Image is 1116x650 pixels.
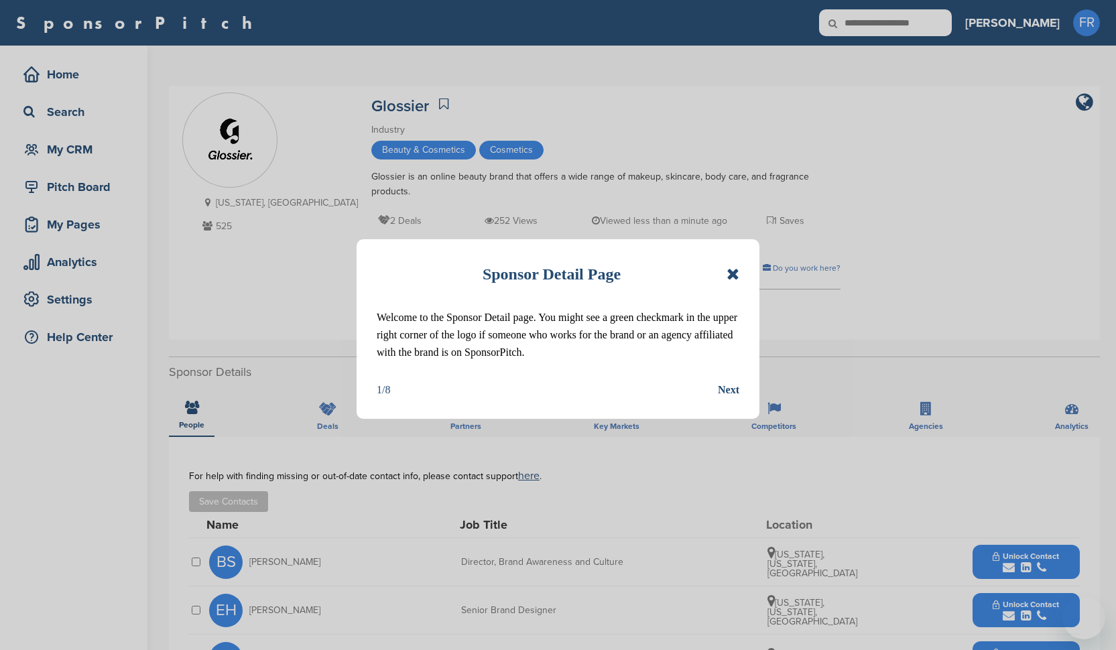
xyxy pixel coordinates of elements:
[718,381,739,399] button: Next
[377,381,390,399] div: 1/8
[1062,596,1105,639] iframe: Button to launch messaging window
[377,309,739,361] p: Welcome to the Sponsor Detail page. You might see a green checkmark in the upper right corner of ...
[483,259,621,289] h1: Sponsor Detail Page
